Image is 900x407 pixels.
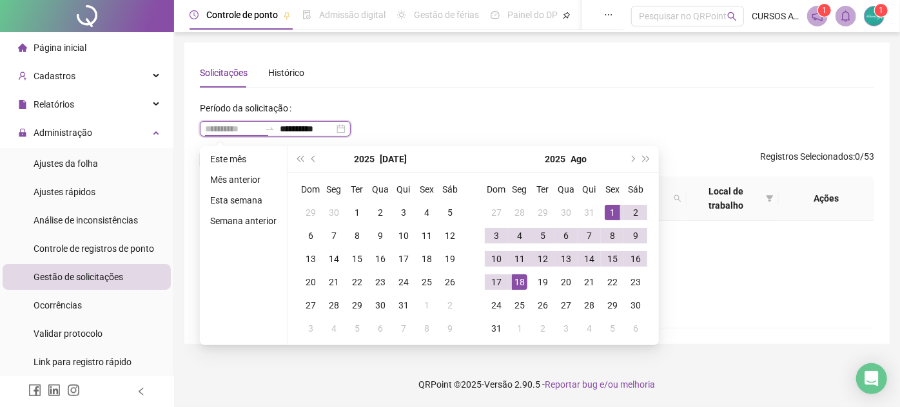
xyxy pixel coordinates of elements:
span: to [264,124,275,134]
div: 17 [489,274,504,290]
div: 3 [303,321,318,336]
td: 2025-07-12 [438,224,462,247]
th: Sex [601,178,624,201]
td: 2025-09-01 [508,317,531,340]
td: 2025-08-24 [485,294,508,317]
div: 13 [303,251,318,267]
span: search [674,194,681,202]
td: 2025-07-29 [531,201,554,224]
button: month panel [571,146,587,172]
span: Ajustes rápidos [34,187,95,197]
td: 2025-08-11 [508,247,531,270]
div: 30 [373,298,388,313]
div: 20 [303,274,318,290]
span: Gestão de solicitações [34,272,123,282]
span: 1 [823,6,827,15]
div: 29 [535,205,551,220]
span: user-add [18,71,27,80]
div: 30 [558,205,574,220]
div: 8 [349,228,365,243]
div: 13 [558,251,574,267]
td: 2025-07-14 [322,247,346,270]
td: 2025-08-09 [438,317,462,340]
th: Seg [508,178,531,201]
div: 27 [489,205,504,220]
div: 14 [326,251,342,267]
li: Mês anterior [205,172,282,187]
div: 6 [303,228,318,243]
td: 2025-08-16 [624,247,647,270]
td: 2025-07-25 [415,270,438,294]
div: 5 [349,321,365,336]
div: 17 [396,251,411,267]
td: 2025-09-06 [624,317,647,340]
button: year panel [545,146,566,172]
span: linkedin [48,384,61,397]
td: 2025-07-01 [346,201,369,224]
div: 24 [489,298,504,313]
div: 24 [396,274,411,290]
div: 2 [442,298,458,313]
td: 2025-07-27 [485,201,508,224]
span: Ajustes da folha [34,158,98,169]
div: 1 [605,205,620,220]
div: 7 [582,228,597,243]
td: 2025-07-02 [369,201,392,224]
span: file-done [302,10,311,19]
div: 9 [628,228,643,243]
div: 23 [373,274,388,290]
span: sun [397,10,406,19]
div: 27 [303,298,318,313]
td: 2025-08-09 [624,224,647,247]
td: 2025-08-28 [578,294,601,317]
span: Gestão de férias [414,10,479,20]
span: notification [812,10,823,22]
sup: 1 [818,4,831,17]
span: CURSOS AVANÇAR [752,9,799,23]
td: 2025-08-12 [531,247,554,270]
span: 1 [879,6,884,15]
td: 2025-07-16 [369,247,392,270]
div: 5 [442,205,458,220]
td: 2025-08-03 [299,317,322,340]
div: 4 [326,321,342,336]
span: pushpin [563,12,571,19]
td: 2025-08-04 [508,224,531,247]
li: Semana anterior [205,213,282,229]
td: 2025-08-07 [578,224,601,247]
span: Controle de registros de ponto [34,243,154,254]
td: 2025-08-02 [624,201,647,224]
span: Ocorrências [34,300,82,310]
td: 2025-07-21 [322,270,346,294]
div: 15 [605,251,620,267]
td: 2025-07-30 [554,201,578,224]
div: 21 [582,274,597,290]
div: 3 [489,228,504,243]
span: pushpin [283,12,291,19]
div: 7 [396,321,411,336]
td: 2025-07-23 [369,270,392,294]
td: 2025-07-28 [322,294,346,317]
td: 2025-08-04 [322,317,346,340]
div: 2 [535,321,551,336]
span: lock [18,128,27,137]
div: 5 [605,321,620,336]
span: Registros Selecionados [760,151,853,162]
div: Ações [784,191,869,205]
td: 2025-08-31 [485,317,508,340]
div: 31 [489,321,504,336]
button: super-prev-year [293,146,307,172]
span: Versão [485,379,513,390]
td: 2025-08-25 [508,294,531,317]
td: 2025-07-07 [322,224,346,247]
span: home [18,43,27,52]
div: 10 [489,251,504,267]
td: 2025-07-29 [346,294,369,317]
td: 2025-08-20 [554,270,578,294]
span: Administração [34,128,92,138]
img: 23138 [865,6,884,26]
td: 2025-07-05 [438,201,462,224]
td: 2025-08-02 [438,294,462,317]
span: facebook [28,384,41,397]
td: 2025-08-19 [531,270,554,294]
